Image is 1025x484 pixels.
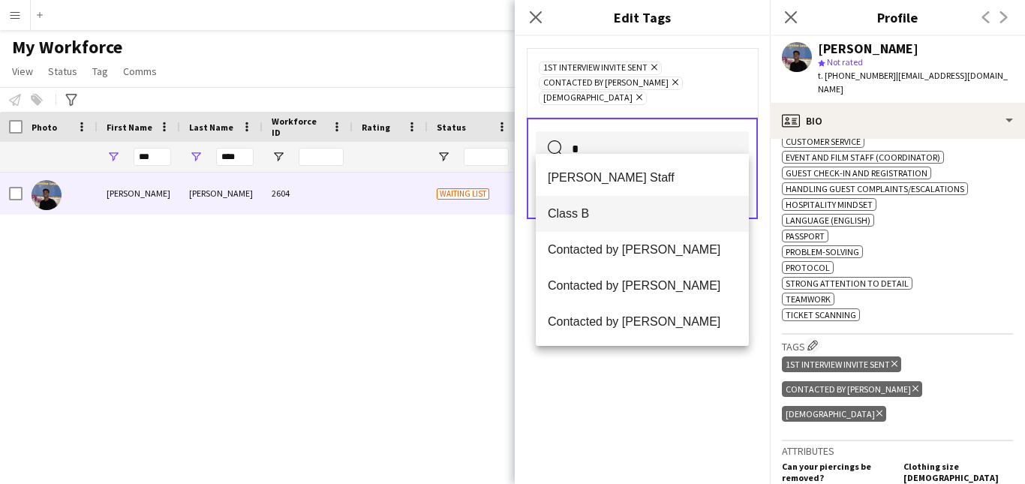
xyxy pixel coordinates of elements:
[548,242,737,257] span: Contacted by [PERSON_NAME]
[786,246,859,257] span: problem-solving
[786,136,861,147] span: Customer Service
[818,70,1008,95] span: | [EMAIL_ADDRESS][DOMAIN_NAME]
[48,65,77,78] span: Status
[818,42,918,56] div: [PERSON_NAME]
[272,116,326,138] span: Workforce ID
[786,152,940,163] span: Event and Film Staff (Coordinator)
[786,309,856,320] span: Ticket scanning
[548,206,737,221] span: Class B
[548,170,737,185] span: [PERSON_NAME] Staff
[903,461,1013,483] h5: Clothing size [DEMOGRAPHIC_DATA]
[515,8,770,27] h3: Edit Tags
[786,199,873,210] span: hospitality mindset
[107,122,152,133] span: First Name
[263,173,353,214] div: 2604
[782,406,886,422] div: [DEMOGRAPHIC_DATA]
[86,62,114,81] a: Tag
[180,173,263,214] div: [PERSON_NAME]
[117,62,163,81] a: Comms
[786,293,831,305] span: Teamwork
[786,262,830,273] span: Protocol
[818,70,896,81] span: t. [PHONE_NUMBER]
[543,77,669,89] span: Contacted by [PERSON_NAME]
[770,103,1025,139] div: Bio
[548,278,737,293] span: Contacted by [PERSON_NAME]
[42,62,83,81] a: Status
[782,444,1013,458] h3: Attributes
[786,167,927,179] span: Guest check-in and registration
[62,91,80,109] app-action-btn: Advanced filters
[12,65,33,78] span: View
[107,150,120,164] button: Open Filter Menu
[437,188,489,200] span: Waiting list
[782,461,891,483] h5: Can your piercings be removed?
[827,56,863,68] span: Not rated
[32,180,62,210] img: Ali Awad
[782,338,1013,353] h3: Tags
[32,122,57,133] span: Photo
[770,8,1025,27] h3: Profile
[189,122,233,133] span: Last Name
[189,150,203,164] button: Open Filter Menu
[134,148,171,166] input: First Name Filter Input
[786,230,825,242] span: Passport
[98,173,180,214] div: [PERSON_NAME]
[437,150,450,164] button: Open Filter Menu
[782,356,901,372] div: 1st interview invite sent
[464,148,509,166] input: Status Filter Input
[92,65,108,78] span: Tag
[216,148,254,166] input: Last Name Filter Input
[362,122,390,133] span: Rating
[123,65,157,78] span: Comms
[548,314,737,329] span: Contacted by [PERSON_NAME]
[786,183,964,194] span: Handling guest complaints/escalations
[543,62,648,74] span: 1st interview invite sent
[543,92,633,104] span: [DEMOGRAPHIC_DATA]
[437,122,466,133] span: Status
[12,36,122,59] span: My Workforce
[299,148,344,166] input: Workforce ID Filter Input
[272,150,285,164] button: Open Filter Menu
[786,278,909,289] span: Strong attention to detail
[782,381,922,397] div: Contacted by [PERSON_NAME]
[6,62,39,81] a: View
[786,215,870,226] span: Language (English)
